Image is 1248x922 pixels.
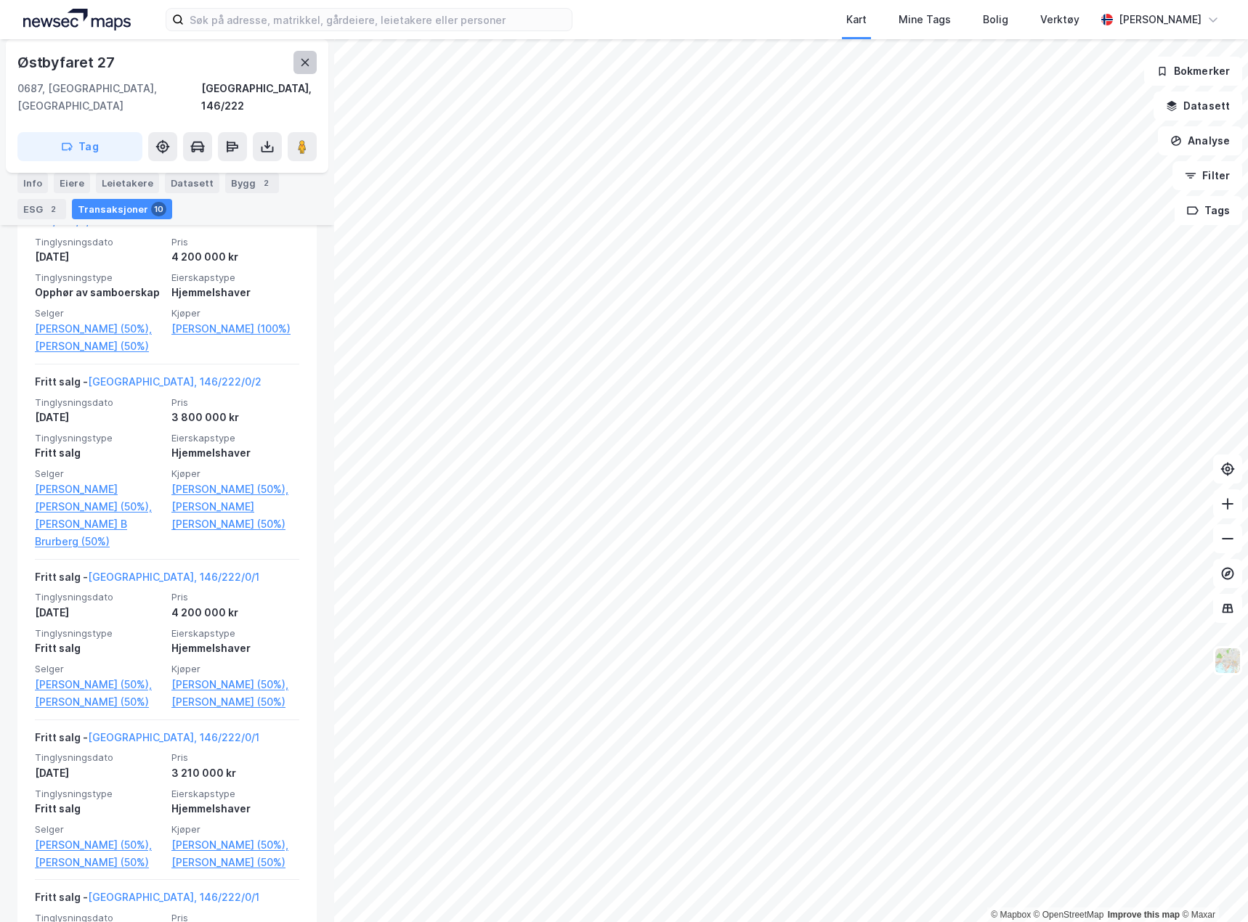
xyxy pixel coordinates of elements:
div: 4 200 000 kr [171,248,299,266]
div: Fritt salg - [35,568,259,592]
button: Tag [17,132,142,161]
div: Bygg [225,173,279,193]
a: [GEOGRAPHIC_DATA], 146/222/0/1 [88,731,259,743]
img: Z [1214,647,1241,674]
div: Fritt salg - [35,729,259,752]
a: [PERSON_NAME] (50%), [35,836,163,854]
div: Info [17,173,48,193]
span: Selger [35,663,163,675]
span: Eierskapstype [171,627,299,640]
a: OpenStreetMap [1034,910,1104,920]
a: Mapbox [991,910,1031,920]
span: Pris [171,591,299,603]
a: [PERSON_NAME] (50%) [171,693,299,711]
a: [PERSON_NAME] [PERSON_NAME] (50%), [35,481,163,515]
a: [PERSON_NAME] (50%), [171,676,299,693]
a: [GEOGRAPHIC_DATA], 146/222/0/1 [88,891,259,903]
div: Fritt salg - [35,889,259,912]
span: Eierskapstype [171,788,299,800]
span: Pris [171,751,299,764]
div: [GEOGRAPHIC_DATA], 146/222 [201,80,317,115]
button: Datasett [1154,91,1242,121]
div: 2 [46,202,60,216]
div: Datasett [165,173,219,193]
span: Eierskapstype [171,432,299,444]
div: Hjemmelshaver [171,640,299,657]
a: [PERSON_NAME] (50%), [35,676,163,693]
div: Kart [846,11,867,28]
a: [PERSON_NAME] (50%), [35,320,163,338]
span: Tinglysningstype [35,788,163,800]
a: [GEOGRAPHIC_DATA], 146/222/0/1 [88,571,259,583]
span: Tinglysningstype [35,627,163,640]
a: [PERSON_NAME] B Brurberg (50%) [35,515,163,550]
span: Kjøper [171,468,299,480]
a: [PERSON_NAME] (50%), [171,836,299,854]
div: Bolig [983,11,1008,28]
div: Hjemmelshaver [171,284,299,301]
div: 2 [259,176,273,190]
span: Selger [35,468,163,480]
div: 10 [151,202,166,216]
span: Tinglysningsdato [35,236,163,248]
div: Fritt salg [35,444,163,462]
a: [PERSON_NAME] (100%) [171,320,299,338]
span: Tinglysningsdato [35,591,163,603]
div: Eiere [54,173,90,193]
div: [PERSON_NAME] [1119,11,1202,28]
span: Selger [35,823,163,836]
div: [DATE] [35,248,163,266]
a: [PERSON_NAME] (50%) [35,693,163,711]
span: Kjøper [171,823,299,836]
input: Søk på adresse, matrikkel, gårdeiere, leietakere eller personer [184,9,572,30]
div: 0687, [GEOGRAPHIC_DATA], [GEOGRAPHIC_DATA] [17,80,201,115]
img: logo.a4113a55bc3d86da70a041830d287a7e.svg [23,9,131,30]
span: Pris [171,396,299,409]
a: [PERSON_NAME] (50%), [171,481,299,498]
div: ESG [17,199,66,219]
span: Kjøper [171,663,299,675]
span: Kjøper [171,307,299,319]
div: 3 210 000 kr [171,764,299,782]
div: Verktøy [1040,11,1079,28]
a: [GEOGRAPHIC_DATA], 146/222/0/1 [35,197,276,227]
span: Eierskapstype [171,272,299,284]
span: Tinglysningsdato [35,396,163,409]
a: [PERSON_NAME] (50%) [171,854,299,871]
div: [DATE] [35,764,163,782]
a: Improve this map [1108,910,1180,920]
button: Bokmerker [1144,57,1242,86]
div: Opphør av samboerskap [35,284,163,301]
a: [PERSON_NAME] [PERSON_NAME] (50%) [171,498,299,533]
button: Analyse [1158,126,1242,155]
div: Fritt salg - [35,373,262,396]
div: Hjemmelshaver [171,444,299,462]
div: Leietakere [96,173,159,193]
span: Tinglysningstype [35,272,163,284]
div: Fritt salg [35,640,163,657]
iframe: Chat Widget [1175,852,1248,922]
button: Tags [1175,196,1242,225]
div: Hjemmelshaver [171,800,299,817]
a: [PERSON_NAME] (50%) [35,338,163,355]
div: Transaksjoner [72,199,172,219]
span: Tinglysningstype [35,432,163,444]
a: [GEOGRAPHIC_DATA], 146/222/0/2 [88,375,262,388]
div: Fritt salg [35,800,163,817]
div: [DATE] [35,409,163,426]
span: Selger [35,307,163,319]
div: Mine Tags [899,11,951,28]
div: [DATE] [35,604,163,621]
div: 4 200 000 kr [171,604,299,621]
a: [PERSON_NAME] (50%) [35,854,163,871]
span: Tinglysningsdato [35,751,163,764]
span: Pris [171,236,299,248]
div: Østbyfaret 27 [17,51,117,74]
div: 3 800 000 kr [171,409,299,426]
button: Filter [1172,161,1242,190]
